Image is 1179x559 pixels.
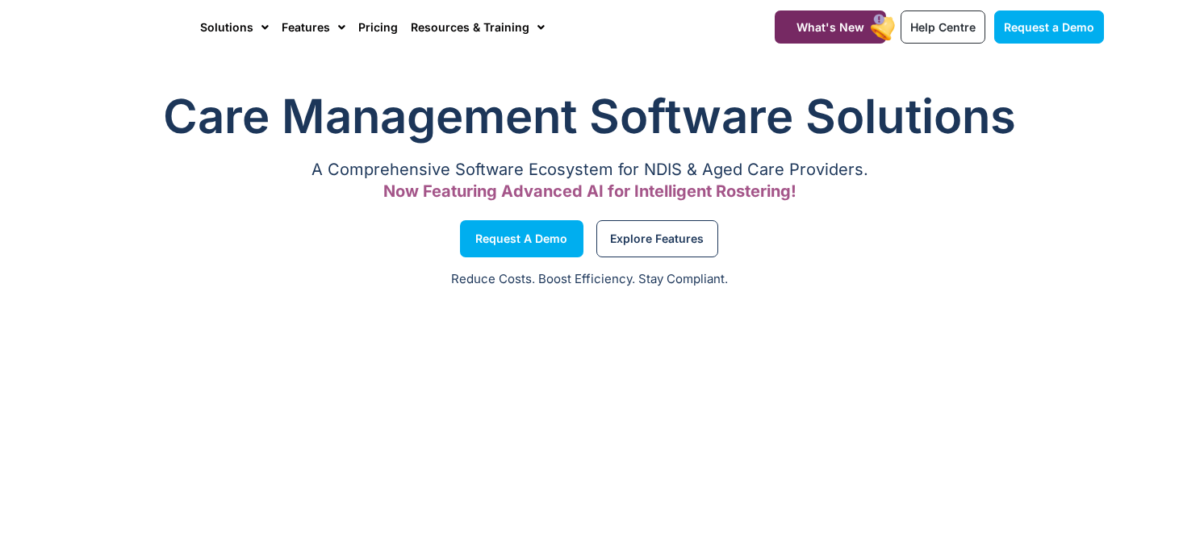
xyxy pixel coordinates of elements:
[76,84,1104,148] h1: Care Management Software Solutions
[994,10,1104,44] a: Request a Demo
[775,10,886,44] a: What's New
[910,20,976,34] span: Help Centre
[76,15,185,40] img: CareMaster Logo
[1004,20,1094,34] span: Request a Demo
[596,220,718,257] a: Explore Features
[796,20,864,34] span: What's New
[10,270,1169,289] p: Reduce Costs. Boost Efficiency. Stay Compliant.
[76,165,1104,175] p: A Comprehensive Software Ecosystem for NDIS & Aged Care Providers.
[383,181,796,201] span: Now Featuring Advanced AI for Intelligent Rostering!
[475,235,567,243] span: Request a Demo
[610,235,704,243] span: Explore Features
[901,10,985,44] a: Help Centre
[460,220,583,257] a: Request a Demo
